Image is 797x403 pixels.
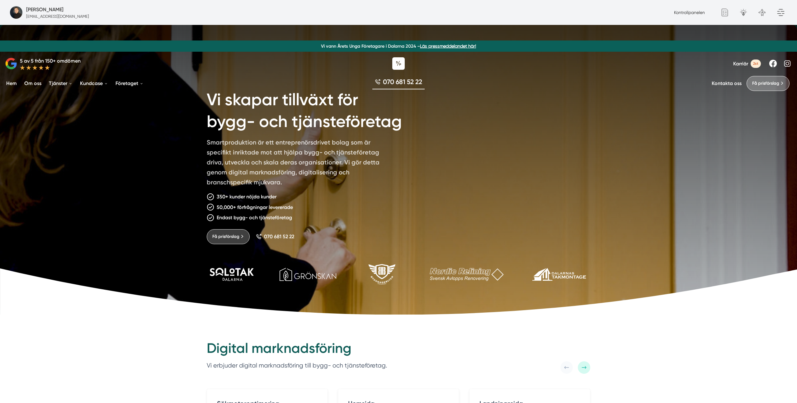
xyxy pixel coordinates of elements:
[217,193,276,201] p: 350+ kunder nöjda kunder
[114,75,145,91] a: Företaget
[10,6,22,19] img: foretagsbild-pa-smartproduktion-ett-foretag-i-dalarnas-lan-2023.jpg
[79,75,109,91] a: Kundcase
[256,234,294,239] a: 070 681 52 22
[207,82,424,137] h1: Vi skapar tillväxt för bygg- och tjänsteföretag
[23,75,43,91] a: Om oss
[733,61,748,67] span: Karriär
[5,75,18,91] a: Hem
[420,44,476,49] a: Läs pressmeddelandet här!
[217,203,293,211] p: 50,000+ förfrågningar levererade
[747,76,790,91] a: Få prisförslag
[20,57,81,65] p: 5 av 5 från 150+ omdömen
[372,77,425,89] a: 070 681 52 22
[674,10,705,15] a: Kontrollpanelen
[207,137,386,190] p: Smartproduktion är ett entreprenörsdrivet bolag som är specifikt inriktade mot att hjälpa bygg- o...
[712,80,742,86] a: Kontakta oss
[752,80,779,87] span: Få prisförslag
[207,229,250,244] a: Få prisförslag
[26,13,89,19] p: [EMAIL_ADDRESS][DOMAIN_NAME]
[26,6,64,13] h5: Super Administratör
[207,339,387,361] h2: Digital marknadsföring
[217,214,292,221] p: Endast bygg- och tjänsteföretag
[48,75,74,91] a: Tjänster
[2,43,795,49] p: Vi vann Årets Unga Företagare i Dalarna 2024 –
[207,361,387,371] p: Vi erbjuder digital marknadsföring till bygg- och tjänsteföretag.
[264,234,294,239] span: 070 681 52 22
[751,59,761,68] span: 2st
[212,233,239,240] span: Få prisförslag
[383,77,422,86] span: 070 681 52 22
[733,59,761,68] a: Karriär 2st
